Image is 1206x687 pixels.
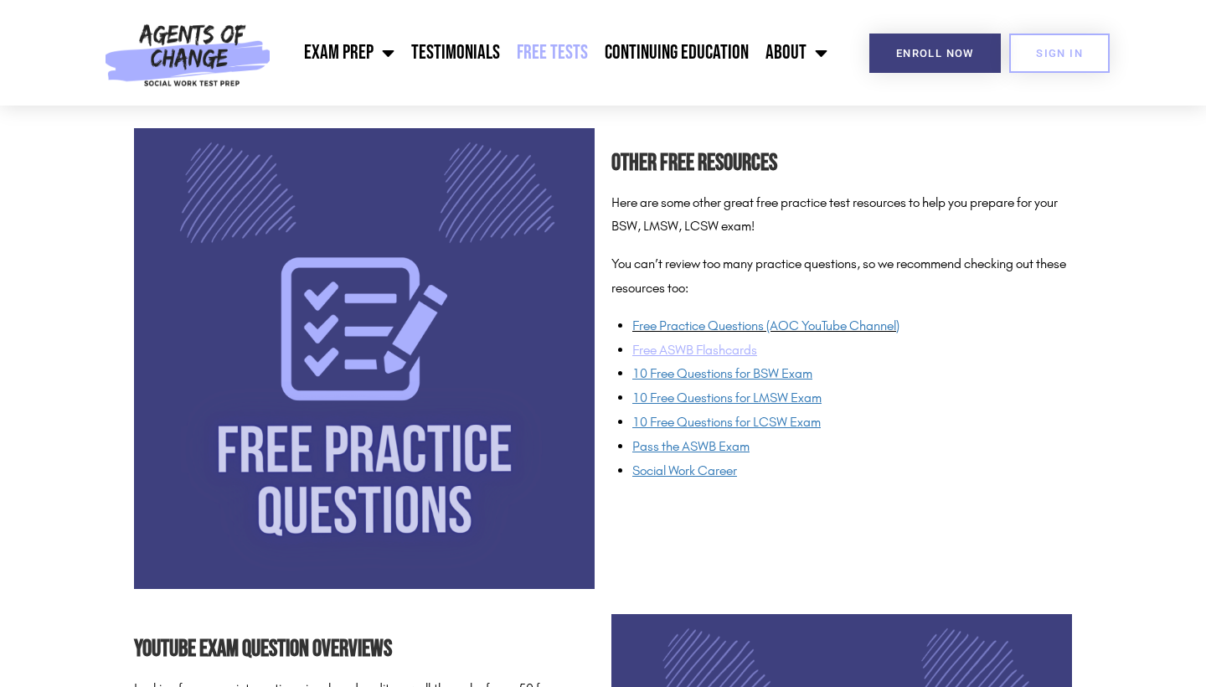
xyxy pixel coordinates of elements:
[632,318,899,333] a: Free Practice Questions (AOC YouTube Channel)
[1036,48,1083,59] span: SIGN IN
[632,438,750,454] span: Pass the ASWB Exam
[632,390,822,405] a: 10 Free Questions for LMSW Exam
[611,145,1072,183] h2: Other Free Resources
[596,32,757,74] a: Continuing Education
[632,462,737,478] a: Social Work Career
[134,631,595,669] h2: YouTube Exam Question Overviews
[296,32,403,74] a: Exam Prep
[611,191,1072,240] p: Here are some other great free practice test resources to help you prepare for your BSW, LMSW, LC...
[1009,34,1110,73] a: SIGN IN
[869,34,1001,73] a: Enroll Now
[632,438,753,454] a: Pass the ASWB Exam
[896,48,974,59] span: Enroll Now
[632,342,757,358] a: Free ASWB Flashcards
[757,32,836,74] a: About
[279,32,837,74] nav: Menu
[403,32,508,74] a: Testimonials
[508,32,596,74] a: Free Tests
[632,414,821,430] a: 10 Free Questions for LCSW Exam
[632,365,812,381] a: 10 Free Questions for BSW Exam
[611,252,1072,301] p: You can’t review too many practice questions, so we recommend checking out these resources too:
